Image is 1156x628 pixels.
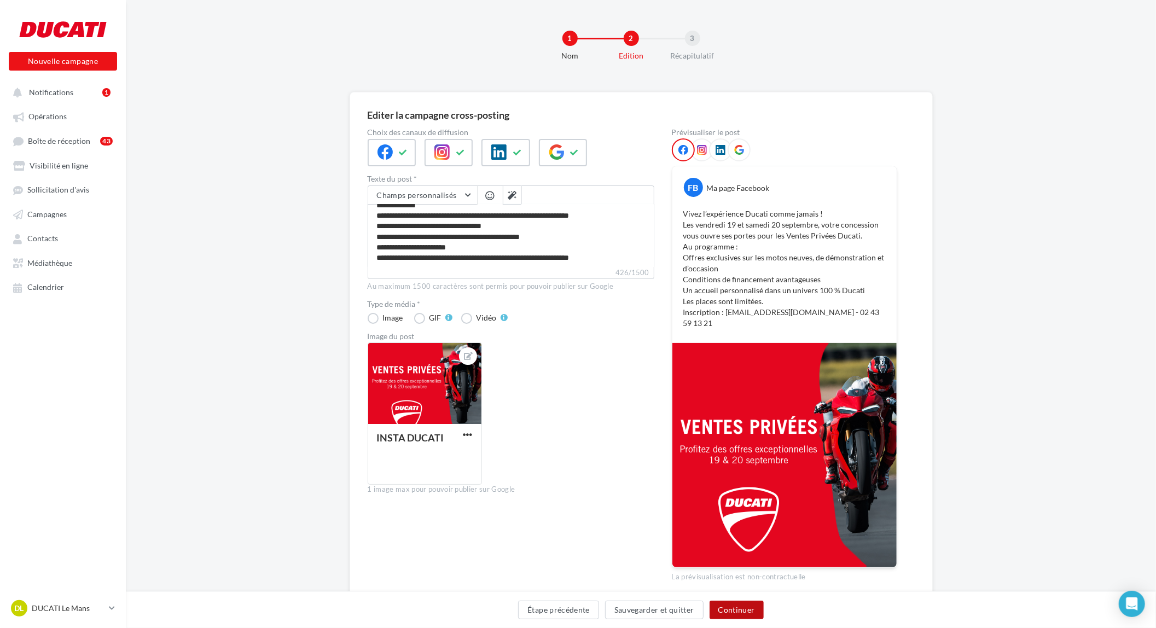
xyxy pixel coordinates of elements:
div: 1 [102,88,111,97]
a: Campagnes [7,204,119,224]
div: FB [684,178,703,197]
button: Sauvegarder et quitter [605,601,704,619]
p: Vivez l’expérience Ducati comme jamais ! Les vendredi 19 et samedi 20 septembre, votre concession... [683,208,886,329]
button: Champs personnalisés [368,186,477,205]
span: Opérations [28,112,67,121]
span: Sollicitation d'avis [27,185,89,195]
div: Image du post [368,333,654,340]
div: Ma page Facebook [707,183,770,194]
a: Visibilité en ligne [7,155,119,175]
div: 2 [624,31,639,46]
span: Calendrier [27,283,64,292]
button: Notifications 1 [7,82,115,102]
div: Edition [596,50,666,61]
a: Opérations [7,106,119,126]
a: DL DUCATI Le Mans [9,598,117,619]
div: Au maximum 1500 caractères sont permis pour pouvoir publier sur Google [368,282,654,292]
div: Récapitulatif [658,50,728,61]
label: 426/1500 [368,267,654,279]
button: Étape précédente [518,601,599,619]
div: Open Intercom Messenger [1119,591,1145,617]
div: Vidéo [477,314,497,322]
label: Texte du post * [368,175,654,183]
span: Médiathèque [27,258,72,268]
div: 1 [562,31,578,46]
span: Visibilité en ligne [30,161,88,170]
div: GIF [429,314,442,322]
p: DUCATI Le Mans [32,603,104,614]
button: Continuer [710,601,764,619]
a: Contacts [7,228,119,248]
span: Notifications [29,88,73,97]
div: Prévisualiser le post [672,129,897,136]
a: Calendrier [7,277,119,296]
div: 3 [685,31,700,46]
a: Sollicitation d'avis [7,179,119,199]
span: Contacts [27,234,58,243]
div: Nom [535,50,605,61]
span: Campagnes [27,210,67,219]
div: 43 [100,137,113,146]
button: Nouvelle campagne [9,52,117,71]
div: INSTA DUCATI [377,432,444,444]
div: Editer la campagne cross-posting [368,110,510,120]
a: Boîte de réception43 [7,131,119,151]
span: DL [15,603,24,614]
div: Image [383,314,403,322]
span: Champs personnalisés [377,190,457,200]
label: Type de média * [368,300,654,308]
span: Boîte de réception [28,136,90,146]
a: Médiathèque [7,253,119,272]
div: 1 image max pour pouvoir publier sur Google [368,485,654,495]
div: La prévisualisation est non-contractuelle [672,568,897,582]
label: Choix des canaux de diffusion [368,129,654,136]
